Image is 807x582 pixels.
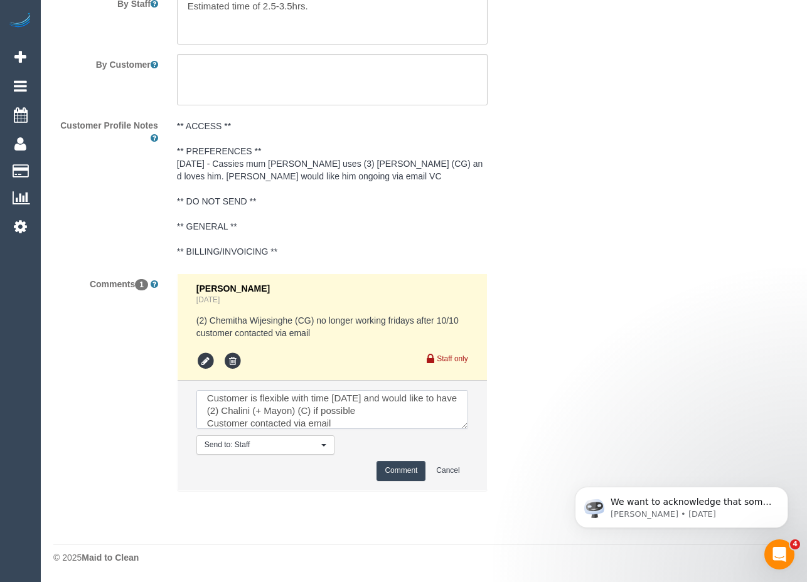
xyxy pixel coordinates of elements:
[196,295,220,304] a: [DATE]
[196,314,468,339] pre: (2) Chemitha Wijesinghe (CG) no longer working fridays after 10/10 customer contacted via email
[428,461,468,480] button: Cancel
[556,460,807,548] iframe: Intercom notifications message
[55,48,216,60] p: Message from Ellie, sent 2d ago
[135,279,148,290] span: 1
[82,553,139,563] strong: Maid to Clean
[196,283,270,294] span: [PERSON_NAME]
[764,539,794,569] iframe: Intercom live chat
[53,551,794,564] div: © 2025
[196,435,334,455] button: Send to: Staff
[437,354,468,363] small: Staff only
[44,115,168,144] label: Customer Profile Notes
[377,461,425,480] button: Comment
[790,539,800,549] span: 4
[8,13,33,30] img: Automaid Logo
[44,273,168,290] label: Comments
[205,440,318,450] span: Send to: Staff
[177,120,488,258] pre: ** ACCESS ** ** PREFERENCES ** [DATE] - Cassies mum [PERSON_NAME] uses (3) [PERSON_NAME] (CG) and...
[44,54,168,71] label: By Customer
[55,36,216,208] span: We want to acknowledge that some users may be experiencing lag or slower performance in our softw...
